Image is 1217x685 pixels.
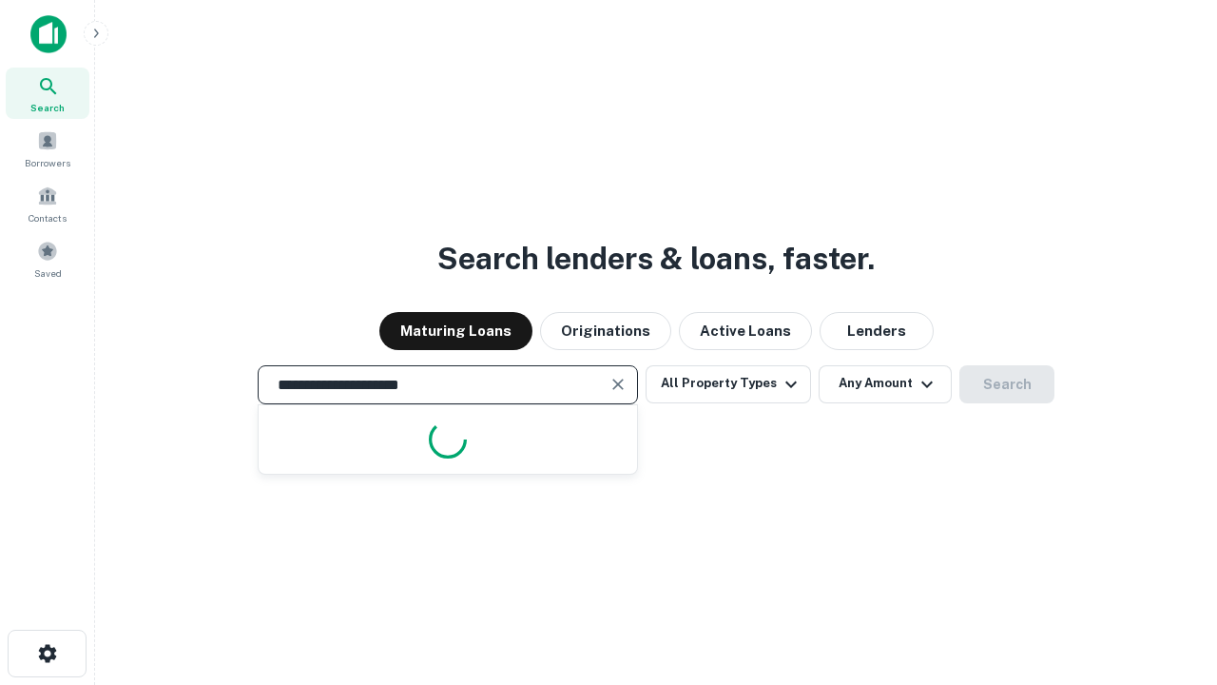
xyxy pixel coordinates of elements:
[679,312,812,350] button: Active Loans
[605,371,631,398] button: Clear
[540,312,671,350] button: Originations
[437,236,875,282] h3: Search lenders & loans, faster.
[1122,533,1217,624] iframe: Chat Widget
[6,68,89,119] a: Search
[820,312,934,350] button: Lenders
[6,233,89,284] a: Saved
[25,155,70,170] span: Borrowers
[30,15,67,53] img: capitalize-icon.png
[379,312,532,350] button: Maturing Loans
[819,365,952,403] button: Any Amount
[34,265,62,281] span: Saved
[6,178,89,229] a: Contacts
[6,123,89,174] a: Borrowers
[30,100,65,115] span: Search
[29,210,67,225] span: Contacts
[646,365,811,403] button: All Property Types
